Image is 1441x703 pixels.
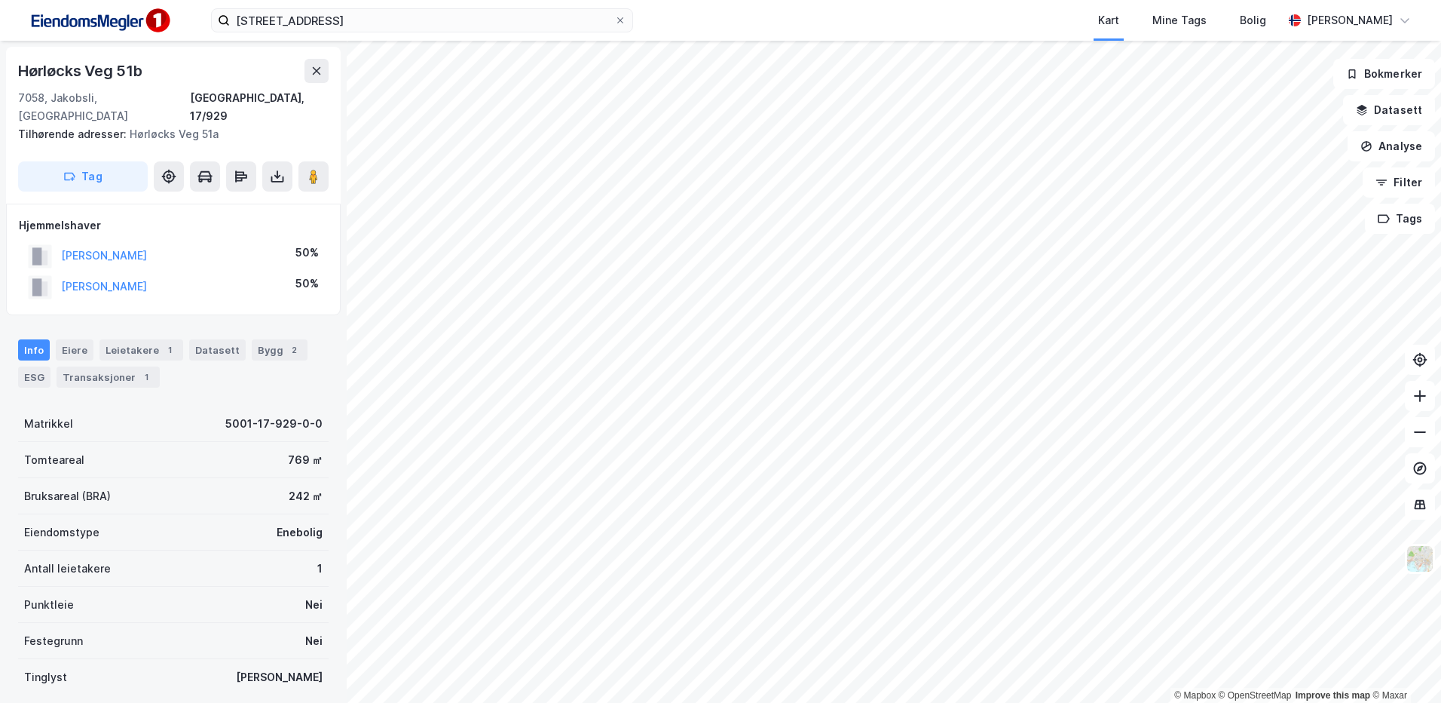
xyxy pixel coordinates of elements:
div: 7058, Jakobsli, [GEOGRAPHIC_DATA] [18,89,190,125]
img: F4PB6Px+NJ5v8B7XTbfpPpyloAAAAASUVORK5CYII= [24,4,175,38]
div: 242 ㎡ [289,487,323,505]
a: Mapbox [1174,690,1216,701]
img: Z [1406,545,1434,573]
a: Improve this map [1296,690,1370,701]
div: [PERSON_NAME] [236,668,323,686]
div: Punktleie [24,596,74,614]
div: 2 [286,342,301,358]
iframe: Chat Widget [1366,631,1441,703]
div: Mine Tags [1152,11,1207,29]
div: Kart [1098,11,1119,29]
div: [PERSON_NAME] [1307,11,1393,29]
div: Info [18,339,50,361]
div: Datasett [189,339,246,361]
a: OpenStreetMap [1219,690,1292,701]
div: Antall leietakere [24,560,111,578]
div: Bolig [1240,11,1266,29]
div: 50% [295,275,319,293]
div: Leietakere [99,339,183,361]
div: Hjemmelshaver [19,216,328,235]
div: Enebolig [277,523,323,542]
button: Filter [1363,167,1435,198]
div: 5001-17-929-0-0 [225,415,323,433]
div: Hørløcks Veg 51b [18,59,145,83]
div: ESG [18,367,50,388]
button: Analyse [1348,131,1435,161]
div: Kontrollprogram for chat [1366,631,1441,703]
div: Tomteareal [24,451,84,469]
div: Tinglyst [24,668,67,686]
div: Transaksjoner [57,367,160,388]
div: [GEOGRAPHIC_DATA], 17/929 [190,89,329,125]
button: Bokmerker [1333,59,1435,89]
div: 1 [162,342,177,358]
span: Tilhørende adresser: [18,127,130,140]
input: Søk på adresse, matrikkel, gårdeiere, leietakere eller personer [230,9,614,32]
button: Tags [1365,204,1435,234]
div: Nei [305,596,323,614]
div: Hørløcks Veg 51a [18,125,317,143]
div: 1 [317,560,323,578]
div: Bruksareal (BRA) [24,487,111,505]
div: 50% [295,244,319,262]
div: Matrikkel [24,415,73,433]
div: Eiendomstype [24,523,99,542]
div: Bygg [252,339,307,361]
button: Tag [18,161,148,192]
div: Eiere [56,339,93,361]
div: Nei [305,632,323,650]
div: Festegrunn [24,632,83,650]
div: 769 ㎡ [288,451,323,469]
button: Datasett [1343,95,1435,125]
div: 1 [139,370,154,385]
